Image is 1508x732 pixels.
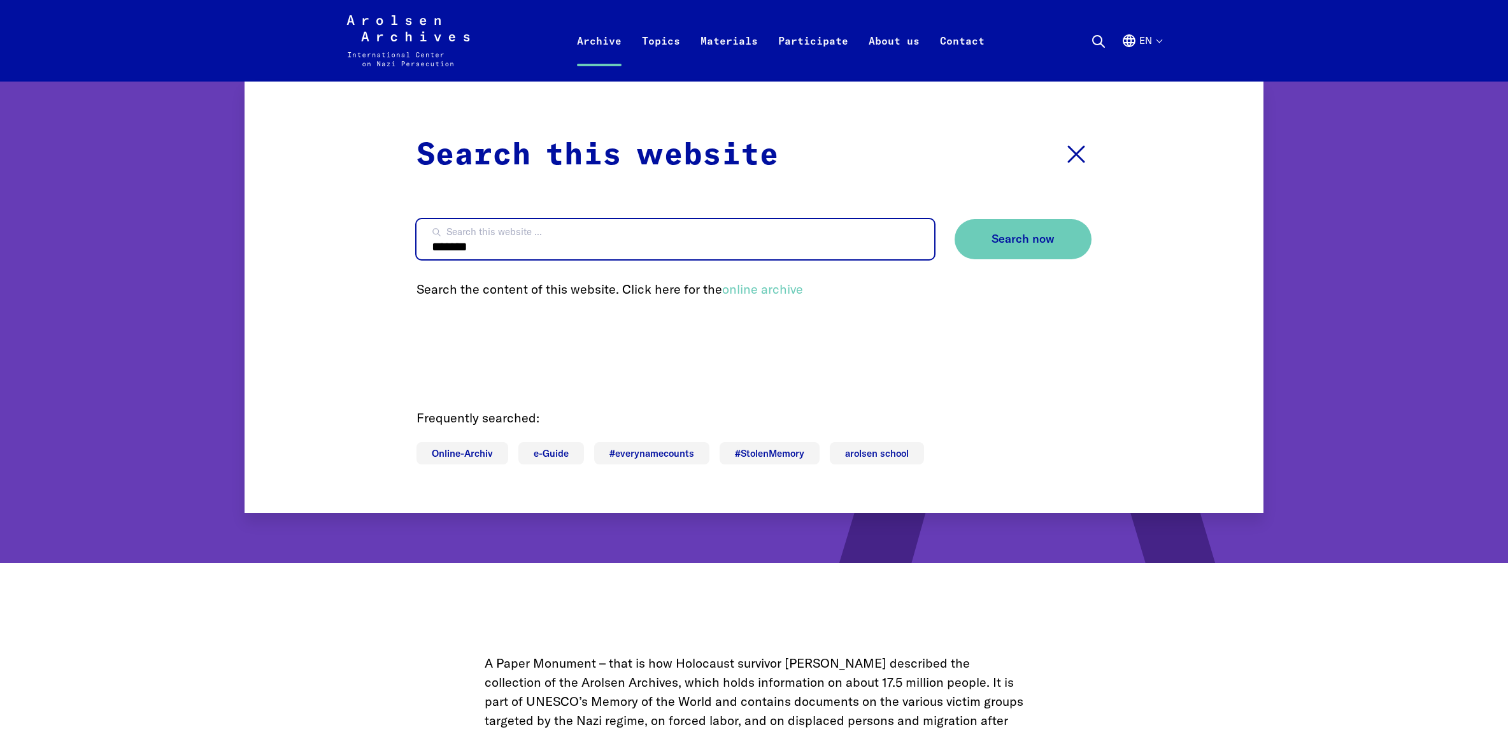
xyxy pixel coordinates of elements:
[416,133,779,178] p: Search this website
[858,31,930,82] a: About us
[930,31,995,82] a: Contact
[992,233,1055,246] span: Search now
[567,31,632,82] a: Archive
[830,442,924,464] a: arolsen school
[1121,33,1162,79] button: English, language selection
[567,15,995,66] nav: Primary
[594,442,709,464] a: #everynamecounts
[416,280,1092,299] p: Search the content of this website. Click here for the
[955,219,1092,259] button: Search now
[720,442,820,464] a: #StolenMemory
[416,442,508,464] a: Online-Archiv
[632,31,690,82] a: Topics
[416,408,1092,427] p: Frequently searched:
[768,31,858,82] a: Participate
[722,281,803,297] a: online archive
[690,31,768,82] a: Materials
[518,442,584,464] a: e-Guide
